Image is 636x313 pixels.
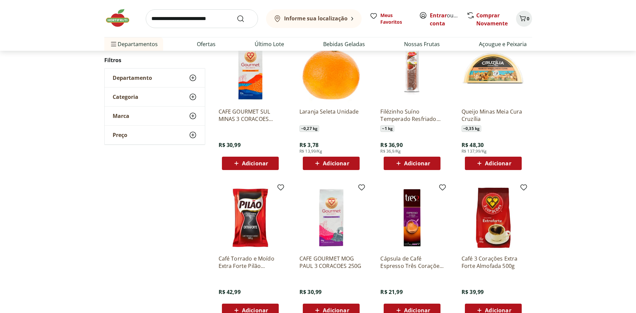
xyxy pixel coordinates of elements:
span: Adicionar [485,161,511,166]
span: Departamento [113,74,152,81]
span: Preço [113,132,127,138]
span: Meus Favoritos [380,12,411,25]
h2: Filtros [104,53,205,67]
button: Preço [105,126,205,144]
span: Adicionar [404,308,430,313]
span: ou [430,11,460,27]
span: ~ 0,27 kg [299,125,319,132]
button: Adicionar [303,157,360,170]
span: ~ 1 kg [380,125,394,132]
a: Meus Favoritos [370,12,411,25]
a: Queijo Minas Meia Cura Cruzília [462,108,525,123]
button: Categoria [105,88,205,106]
span: R$ 30,99 [219,141,241,149]
img: CAFE GOURMET SUL MINAS 3 CORACOES 250G [219,39,282,103]
a: Entrar [430,12,447,19]
a: Laranja Seleta Unidade [299,108,363,123]
img: Cápsula de Café Espresso Três Corações Supremo 80g [380,186,444,250]
a: Ofertas [197,40,216,48]
img: CAFE GOURMET MOG PAUL 3 CORACOES 250G [299,186,363,250]
a: Filézinho Suíno Temperado Resfriado Sulita [380,108,444,123]
a: Comprar Novamente [476,12,508,27]
a: Café 3 Corações Extra Forte Almofada 500g [462,255,525,270]
span: R$ 36,9/Kg [380,149,401,154]
span: R$ 3,78 [299,141,319,149]
img: Queijo Minas Meia Cura Cruzília [462,39,525,103]
span: Departamentos [110,36,158,52]
span: ~ 0,35 kg [462,125,481,132]
span: Marca [113,113,129,119]
button: Adicionar [384,157,440,170]
img: Café 3 Corações Extra Forte Almofada 500g [462,186,525,250]
span: R$ 36,90 [380,141,402,149]
span: Adicionar [242,161,268,166]
a: CAFE GOURMET SUL MINAS 3 CORACOES 250G [219,108,282,123]
a: CAFE GOURMET MOG PAUL 3 CORACOES 250G [299,255,363,270]
span: Adicionar [404,161,430,166]
a: Açougue e Peixaria [479,40,527,48]
a: Café Torrado e Moído Extra Forte Pilão Almofada 500g [219,255,282,270]
a: Bebidas Geladas [323,40,365,48]
img: Hortifruti [104,8,138,28]
span: Adicionar [323,308,349,313]
button: Carrinho [516,11,532,27]
span: R$ 48,30 [462,141,484,149]
span: Adicionar [242,308,268,313]
a: Nossas Frutas [404,40,440,48]
span: R$ 42,99 [219,288,241,296]
a: Último Lote [255,40,284,48]
img: Laranja Seleta Unidade [299,39,363,103]
span: R$ 39,99 [462,288,484,296]
span: R$ 30,99 [299,288,322,296]
span: 0 [527,15,529,22]
input: search [146,9,258,28]
span: R$ 13,99/Kg [299,149,322,154]
a: Cápsula de Café Espresso Três Corações Supremo 80g [380,255,444,270]
img: Filézinho Suíno Temperado Resfriado Sulita [380,39,444,103]
button: Submit Search [237,15,253,23]
a: Criar conta [430,12,467,27]
button: Marca [105,107,205,125]
span: Adicionar [323,161,349,166]
button: Adicionar [222,157,279,170]
button: Informe sua localização [266,9,362,28]
button: Departamento [105,68,205,87]
span: R$ 21,99 [380,288,402,296]
button: Adicionar [465,157,522,170]
span: Categoria [113,94,138,100]
span: R$ 137,99/Kg [462,149,487,154]
img: Café Torrado e Moído Extra Forte Pilão Almofada 500g [219,186,282,250]
button: Menu [110,36,118,52]
b: Informe sua localização [284,15,348,22]
span: Adicionar [485,308,511,313]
